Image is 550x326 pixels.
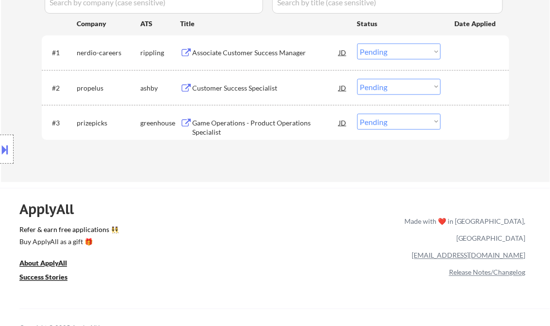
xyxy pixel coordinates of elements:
[338,44,348,61] div: JD
[338,114,348,131] div: JD
[77,48,141,58] div: nerdio-careers
[19,239,117,246] div: Buy ApplyAll as a gift 🎁
[400,213,526,247] div: Made with ❤️ in [GEOGRAPHIC_DATA], [GEOGRAPHIC_DATA]
[141,48,181,58] div: rippling
[338,79,348,96] div: JD
[193,83,339,93] div: Customer Success Specialist
[19,272,81,284] a: Success Stories
[412,251,526,260] a: [EMAIL_ADDRESS][DOMAIN_NAME]
[52,48,69,58] div: #1
[193,118,339,137] div: Game Operations - Product Operations Specialist
[77,19,141,29] div: Company
[449,268,526,277] a: Release Notes/Changelog
[141,19,181,29] div: ATS
[19,237,117,249] a: Buy ApplyAll as a gift 🎁
[19,273,67,281] u: Success Stories
[193,48,339,58] div: Associate Customer Success Manager
[19,259,67,267] u: About ApplyAll
[357,15,441,32] div: Status
[455,19,498,29] div: Date Applied
[181,19,348,29] div: Title
[19,258,81,270] a: About ApplyAll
